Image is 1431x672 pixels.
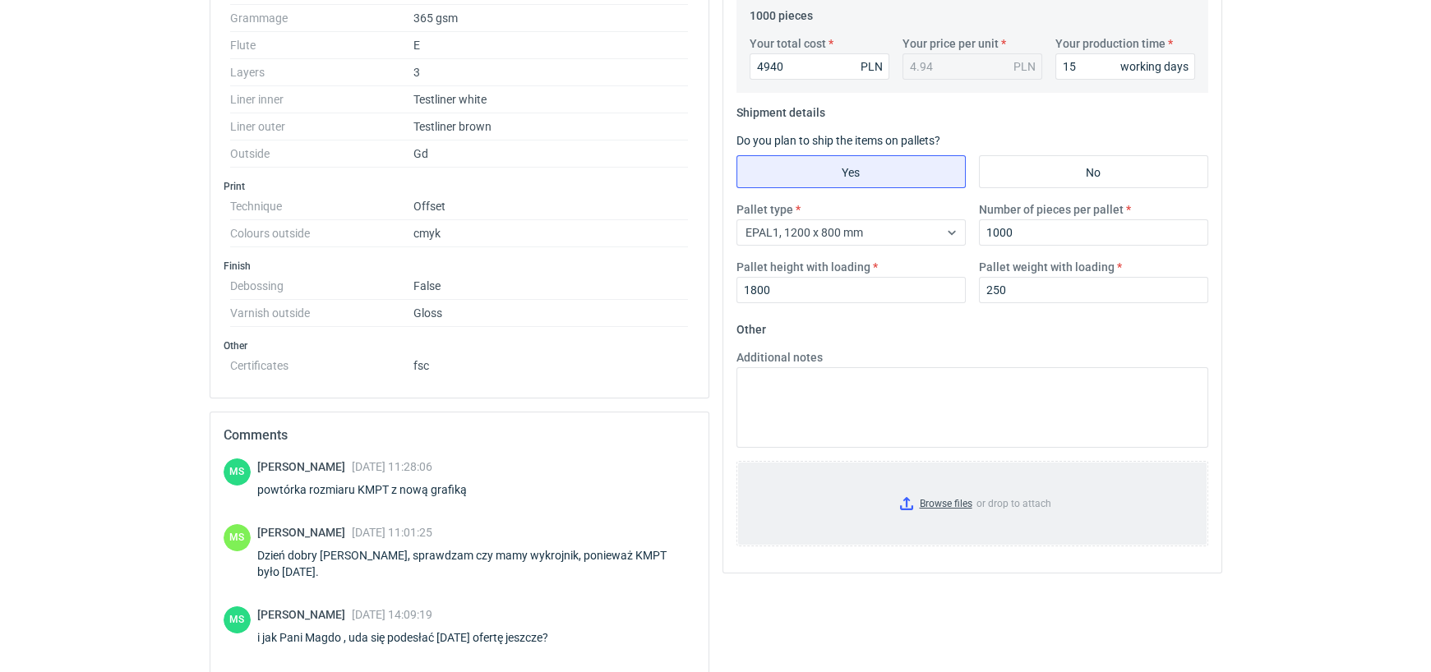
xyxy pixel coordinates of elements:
[413,32,689,59] dd: E
[979,219,1208,246] input: 0
[413,140,689,168] dd: Gd
[736,155,966,188] label: Yes
[230,32,413,59] dt: Flute
[230,86,413,113] dt: Liner inner
[352,526,432,539] span: [DATE] 11:01:25
[230,59,413,86] dt: Layers
[736,134,940,147] label: Do you plan to ship the items on pallets?
[352,460,432,473] span: [DATE] 11:28:06
[224,180,695,193] h3: Print
[257,526,352,539] span: [PERSON_NAME]
[224,524,251,551] div: Magdalena Szumiło
[230,220,413,247] dt: Colours outside
[224,260,695,273] h3: Finish
[230,273,413,300] dt: Debossing
[1120,58,1189,75] div: working days
[230,5,413,32] dt: Grammage
[257,547,695,580] div: Dzień dobry [PERSON_NAME], sprawdzam czy mamy wykrojnik, ponieważ KMPT było [DATE].
[413,220,689,247] dd: cmyk
[413,113,689,140] dd: Testliner brown
[979,155,1208,188] label: No
[230,352,413,372] dt: Certificates
[413,193,689,220] dd: Offset
[352,608,432,621] span: [DATE] 14:09:19
[979,277,1208,303] input: 0
[230,113,413,140] dt: Liner outer
[257,608,352,621] span: [PERSON_NAME]
[750,2,813,22] legend: 1000 pieces
[224,339,695,352] h3: Other
[736,201,793,218] label: Pallet type
[736,259,870,275] label: Pallet height with loading
[224,458,251,486] figcaption: MS
[736,277,966,303] input: 0
[413,59,689,86] dd: 3
[1055,35,1166,52] label: Your production time
[257,629,568,646] div: i jak Pani Magdo , uda się podesłać [DATE] ofertę jeszcze?
[736,349,823,366] label: Additional notes
[257,481,487,498] div: powtórka rozmiaru KMPT z nową grafiką
[1013,58,1036,75] div: PLN
[224,426,695,445] h2: Comments
[230,193,413,220] dt: Technique
[746,226,863,239] span: EPAL1, 1200 x 800 mm
[979,259,1115,275] label: Pallet weight with loading
[737,462,1207,545] label: or drop to attach
[257,460,352,473] span: [PERSON_NAME]
[224,606,251,633] figcaption: MS
[224,458,251,486] div: Maciej Sikora
[750,35,826,52] label: Your total cost
[861,58,883,75] div: PLN
[224,524,251,551] figcaption: MS
[413,5,689,32] dd: 365 gsm
[736,99,825,119] legend: Shipment details
[224,606,251,633] div: Maciej Sikora
[230,300,413,327] dt: Varnish outside
[750,53,889,80] input: 0
[979,201,1124,218] label: Number of pieces per pallet
[413,300,689,327] dd: Gloss
[736,316,766,336] legend: Other
[902,35,999,52] label: Your price per unit
[413,352,689,372] dd: fsc
[413,86,689,113] dd: Testliner white
[413,273,689,300] dd: False
[230,140,413,168] dt: Outside
[1055,53,1195,80] input: 0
